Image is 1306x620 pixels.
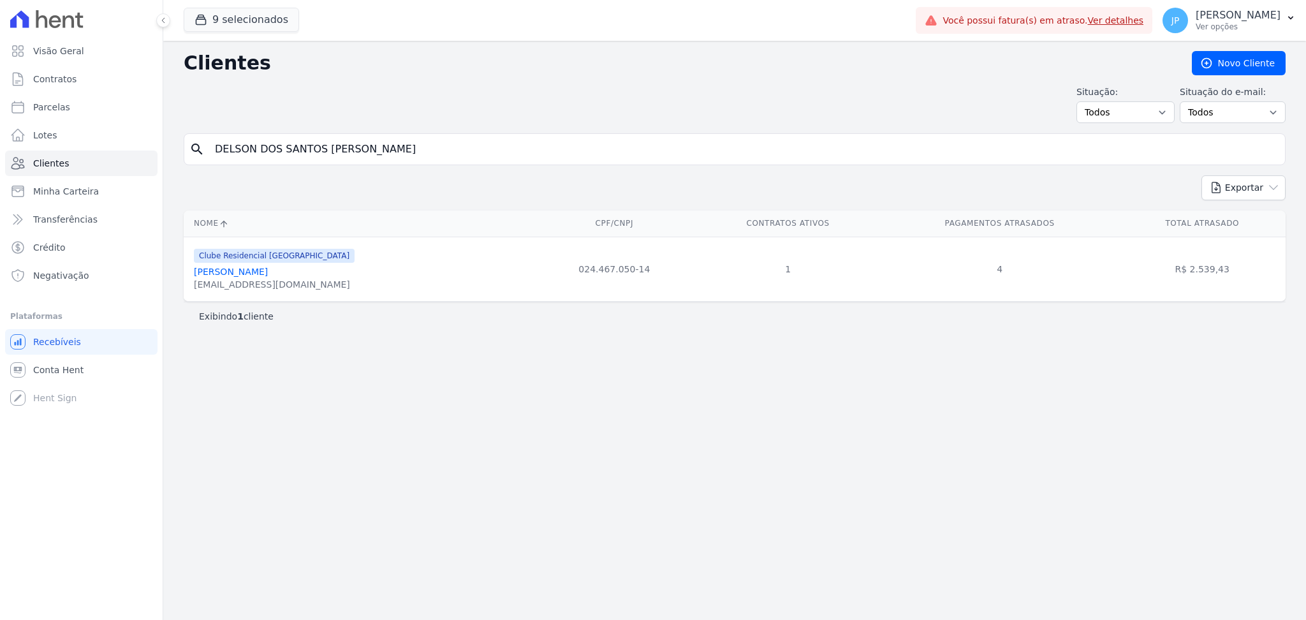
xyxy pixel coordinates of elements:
[33,157,69,170] span: Clientes
[189,142,205,157] i: search
[237,311,244,321] b: 1
[1119,210,1286,237] th: Total Atrasado
[881,210,1119,237] th: Pagamentos Atrasados
[5,179,158,204] a: Minha Carteira
[33,213,98,226] span: Transferências
[1180,85,1286,99] label: Situação do e-mail:
[1088,15,1144,26] a: Ver detalhes
[533,237,695,301] td: 024.467.050-14
[33,129,57,142] span: Lotes
[5,94,158,120] a: Parcelas
[194,249,355,263] span: Clube Residencial [GEOGRAPHIC_DATA]
[33,185,99,198] span: Minha Carteira
[5,66,158,92] a: Contratos
[1196,9,1280,22] p: [PERSON_NAME]
[184,52,1171,75] h2: Clientes
[1201,175,1286,200] button: Exportar
[194,278,355,291] div: [EMAIL_ADDRESS][DOMAIN_NAME]
[10,309,152,324] div: Plataformas
[695,237,881,301] td: 1
[33,364,84,376] span: Conta Hent
[33,241,66,254] span: Crédito
[33,101,70,114] span: Parcelas
[881,237,1119,301] td: 4
[1196,22,1280,32] p: Ver opções
[184,8,299,32] button: 9 selecionados
[184,210,533,237] th: Nome
[207,137,1280,162] input: Buscar por nome, CPF ou e-mail
[33,336,81,348] span: Recebíveis
[5,357,158,383] a: Conta Hent
[5,263,158,288] a: Negativação
[943,14,1143,27] span: Você possui fatura(s) em atraso.
[5,151,158,176] a: Clientes
[33,73,77,85] span: Contratos
[1119,237,1286,301] td: R$ 2.539,43
[5,122,158,148] a: Lotes
[5,38,158,64] a: Visão Geral
[695,210,881,237] th: Contratos Ativos
[33,269,89,282] span: Negativação
[1076,85,1175,99] label: Situação:
[1192,51,1286,75] a: Novo Cliente
[199,310,274,323] p: Exibindo cliente
[1152,3,1306,38] button: JP [PERSON_NAME] Ver opções
[5,329,158,355] a: Recebíveis
[5,207,158,232] a: Transferências
[33,45,84,57] span: Visão Geral
[194,267,268,277] a: [PERSON_NAME]
[533,210,695,237] th: CPF/CNPJ
[1171,16,1180,25] span: JP
[5,235,158,260] a: Crédito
